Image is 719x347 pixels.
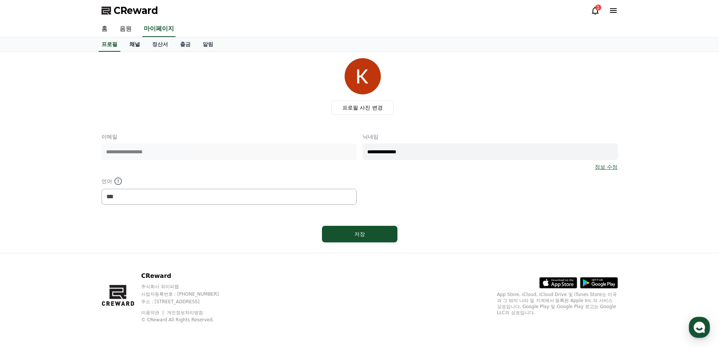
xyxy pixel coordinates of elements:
div: 저장 [337,230,382,238]
p: 주소 : [STREET_ADDRESS] [141,299,233,305]
p: 언어 [102,177,357,186]
p: 사업자등록번호 : [PHONE_NUMBER] [141,291,233,297]
p: 주식회사 와이피랩 [141,284,233,290]
p: CReward [141,271,233,281]
p: © CReward All Rights Reserved. [141,317,233,323]
span: 설정 [117,251,126,257]
p: 이메일 [102,133,357,140]
label: 프로필 사진 변경 [331,100,394,115]
img: profile_image [345,58,381,94]
a: 마이페이지 [142,21,176,37]
a: 이용약관 [141,310,165,315]
a: 정보 수정 [595,163,617,171]
a: 개인정보처리방침 [167,310,203,315]
p: 닉네임 [363,133,618,140]
button: 저장 [322,226,397,242]
p: App Store, iCloud, iCloud Drive 및 iTunes Store는 미국과 그 밖의 나라 및 지역에서 등록된 Apple Inc.의 서비스 상표입니다. Goo... [497,291,618,316]
a: 정산서 [146,37,174,52]
span: 대화 [69,251,78,257]
a: CReward [102,5,158,17]
a: 알림 [197,37,219,52]
div: 1 [595,5,601,11]
a: 1 [591,6,600,15]
a: 프로필 [99,37,120,52]
a: 홈 [95,21,114,37]
a: 설정 [97,239,145,258]
a: 대화 [50,239,97,258]
span: CReward [114,5,158,17]
span: 홈 [24,251,28,257]
a: 음원 [114,21,138,37]
a: 홈 [2,239,50,258]
a: 채널 [123,37,146,52]
a: 출금 [174,37,197,52]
